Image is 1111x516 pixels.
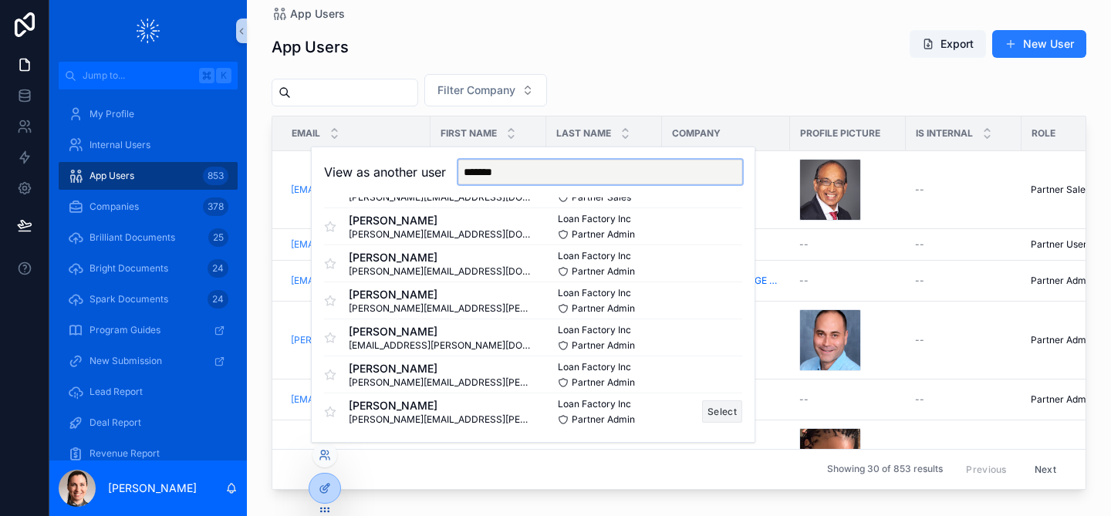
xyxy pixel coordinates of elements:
[59,440,238,467] a: Revenue Report
[59,255,238,282] a: Bright Documents24
[89,386,143,398] span: Lead Report
[441,127,497,140] span: First name
[89,170,134,182] span: App Users
[915,393,924,406] span: --
[59,162,238,190] a: App Users853
[59,409,238,437] a: Deal Report
[291,393,421,406] a: [EMAIL_ADDRESS][DOMAIN_NAME]
[59,285,238,313] a: Spark Documents24
[349,413,533,426] span: [PERSON_NAME][EMAIL_ADDRESS][PERSON_NAME][DOMAIN_NAME]
[799,393,897,406] a: --
[910,30,986,58] button: Export
[272,36,349,58] h1: App Users
[915,393,1012,406] a: --
[291,238,421,251] a: [EMAIL_ADDRESS][DOMAIN_NAME]
[1031,334,1094,346] span: Partner Admin
[59,347,238,375] a: New Submission
[915,334,1012,346] a: --
[291,334,421,346] a: [PERSON_NAME][EMAIL_ADDRESS][DOMAIN_NAME]
[915,334,924,346] span: --
[558,250,635,262] span: Loan Factory Inc
[59,224,238,251] a: Brilliant Documents25
[83,69,193,82] span: Jump to...
[349,324,533,339] span: [PERSON_NAME]
[556,127,611,140] span: Last name
[915,184,924,196] span: --
[290,6,345,22] span: App Users
[799,238,809,251] span: --
[827,464,943,476] span: Showing 30 of 853 results
[203,197,228,216] div: 378
[572,265,635,278] span: Partner Admin
[799,275,809,287] span: --
[89,355,162,367] span: New Submission
[349,265,533,278] span: [PERSON_NAME][EMAIL_ADDRESS][DOMAIN_NAME]
[59,193,238,221] a: Companies378
[992,30,1086,58] button: New User
[49,89,247,460] div: scrollable content
[1031,184,1090,196] span: Partner Sales
[572,228,635,241] span: Partner Admin
[558,213,635,225] span: Loan Factory Inc
[291,184,421,196] a: [EMAIL_ADDRESS][PERSON_NAME][DOMAIN_NAME]
[349,361,533,376] span: [PERSON_NAME]
[558,361,635,373] span: Loan Factory Inc
[800,127,880,140] span: Profile picture
[349,250,533,265] span: [PERSON_NAME]
[558,287,635,299] span: Loan Factory Inc
[702,400,742,423] button: Select
[208,259,228,278] div: 24
[572,376,635,389] span: Partner Admin
[915,238,1012,251] a: --
[349,376,533,389] span: [PERSON_NAME][EMAIL_ADDRESS][PERSON_NAME][DOMAIN_NAME]
[89,417,141,429] span: Deal Report
[349,228,533,241] span: [PERSON_NAME][EMAIL_ADDRESS][DOMAIN_NAME]
[558,398,635,410] span: Loan Factory Inc
[672,127,721,140] span: Company
[272,6,345,22] a: App Users
[915,275,924,287] span: --
[208,228,228,247] div: 25
[291,275,421,287] a: [EMAIL_ADDRESS][DOMAIN_NAME]
[89,108,134,120] span: My Profile
[324,163,446,181] h2: View as another user
[916,127,973,140] span: Is internal
[424,74,547,106] button: Select Button
[59,62,238,89] button: Jump to...K
[349,287,533,302] span: [PERSON_NAME]
[349,213,533,228] span: [PERSON_NAME]
[1024,457,1067,481] button: Next
[915,275,1012,287] a: --
[915,184,1012,196] a: --
[1031,393,1094,406] span: Partner Admin
[59,100,238,128] a: My Profile
[59,131,238,159] a: Internal Users
[137,19,160,43] img: App logo
[915,238,924,251] span: --
[349,339,533,352] span: [EMAIL_ADDRESS][PERSON_NAME][DOMAIN_NAME]
[349,302,533,315] span: [PERSON_NAME][EMAIL_ADDRESS][PERSON_NAME][DOMAIN_NAME]
[799,275,897,287] a: --
[203,167,228,185] div: 853
[89,139,150,151] span: Internal Users
[89,324,160,336] span: Program Guides
[799,238,897,251] a: --
[572,413,635,426] span: Partner Admin
[572,339,635,352] span: Partner Admin
[437,83,515,98] span: Filter Company
[572,302,635,315] span: Partner Admin
[208,290,228,309] div: 24
[349,398,533,413] span: [PERSON_NAME]
[59,316,238,344] a: Program Guides
[1031,275,1094,287] span: Partner Admin
[89,447,160,460] span: Revenue Report
[89,231,175,244] span: Brilliant Documents
[1032,127,1055,140] span: Role
[89,201,139,213] span: Companies
[89,262,168,275] span: Bright Documents
[799,393,809,406] span: --
[108,481,197,496] p: [PERSON_NAME]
